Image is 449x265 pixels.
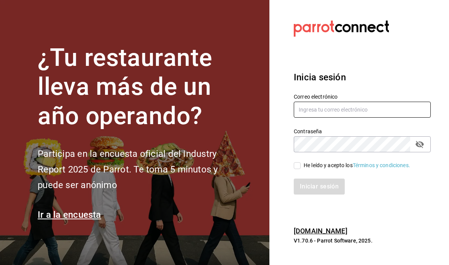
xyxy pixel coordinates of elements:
[304,161,410,169] div: He leído y acepto los
[413,138,426,151] button: passwordField
[38,209,101,220] a: Ir a la encuesta
[38,146,243,193] h2: Participa en la encuesta oficial del Industry Report 2025 de Parrot. Te toma 5 minutos y puede se...
[294,128,431,134] label: Contraseña
[294,94,431,99] label: Correo electrónico
[294,102,431,118] input: Ingresa tu correo electrónico
[294,227,347,235] a: [DOMAIN_NAME]
[294,237,431,244] p: V1.70.6 - Parrot Software, 2025.
[353,162,410,168] a: Términos y condiciones.
[294,70,431,84] h3: Inicia sesión
[38,43,243,131] h1: ¿Tu restaurante lleva más de un año operando?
